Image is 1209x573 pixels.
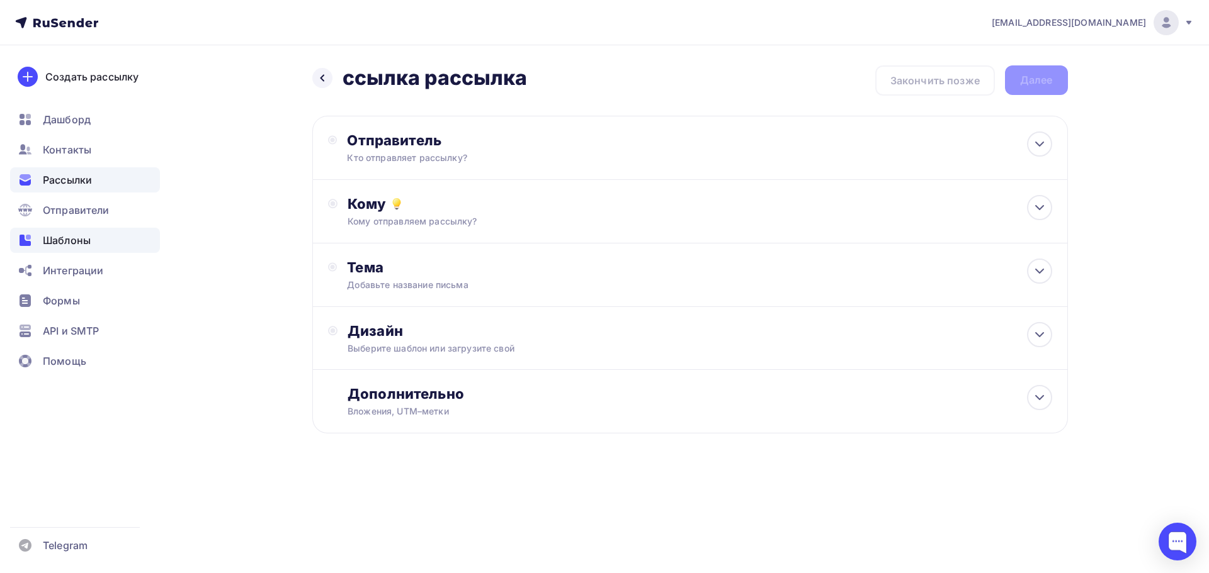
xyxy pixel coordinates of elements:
a: Контакты [10,137,160,162]
a: Дашборд [10,107,160,132]
span: Дашборд [43,112,91,127]
div: Добавьте название письма [347,279,571,291]
div: Вложения, UTM–метки [348,405,982,418]
a: Формы [10,288,160,313]
a: Шаблоны [10,228,160,253]
span: Отправители [43,203,110,218]
span: [EMAIL_ADDRESS][DOMAIN_NAME] [992,16,1146,29]
div: Дизайн [348,322,1052,340]
h2: ссылка рассылка [343,65,528,91]
span: Рассылки [43,172,92,187]
span: API и SMTP [43,323,99,338]
div: Кто отправляет рассылку? [347,152,593,164]
div: Кому отправляем рассылку? [348,215,982,228]
a: Отправители [10,197,160,223]
div: Тема [347,259,596,276]
span: Формы [43,293,80,308]
span: Помощь [43,353,86,369]
a: [EMAIL_ADDRESS][DOMAIN_NAME] [992,10,1194,35]
a: Рассылки [10,167,160,192]
div: Кому [348,195,1052,213]
div: Выберите шаблон или загрузите свой [348,342,982,355]
span: Шаблоны [43,233,91,248]
span: Контакты [43,142,91,157]
div: Отправитель [347,131,620,149]
span: Интеграции [43,263,103,278]
span: Telegram [43,538,88,553]
div: Дополнительно [348,385,1052,403]
div: Создать рассылку [45,69,139,84]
